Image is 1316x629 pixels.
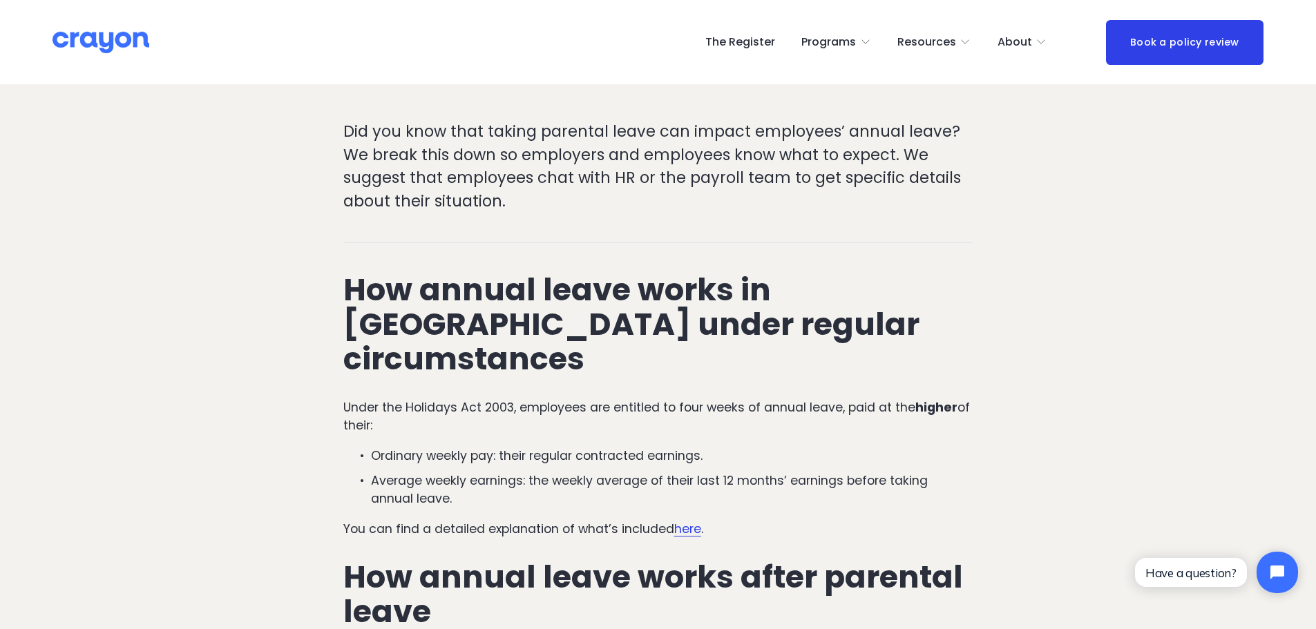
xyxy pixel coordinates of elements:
[371,472,973,508] p: Average weekly earnings: the weekly average of their last 12 months’ earnings before taking annua...
[915,399,957,416] strong: higher
[897,32,956,52] span: Resources
[343,398,973,435] p: Under the Holidays Act 2003, employees are entitled to four weeks of annual leave, paid at the of...
[343,120,973,213] p: Did you know that taking parental leave can impact employees’ annual leave? We break this down so...
[897,31,971,53] a: folder dropdown
[1123,540,1310,605] iframe: Tidio Chat
[674,521,701,537] a: here
[53,30,149,55] img: Crayon
[1106,20,1263,65] a: Book a policy review
[371,447,973,465] p: Ordinary weekly pay: their regular contracted earnings.
[343,273,973,376] h2: How annual leave works in [GEOGRAPHIC_DATA] under regular circumstances
[801,32,856,52] span: Programs
[998,32,1032,52] span: About
[705,31,775,53] a: The Register
[801,31,871,53] a: folder dropdown
[343,520,973,538] p: You can find a detailed explanation of what’s included .
[998,31,1047,53] a: folder dropdown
